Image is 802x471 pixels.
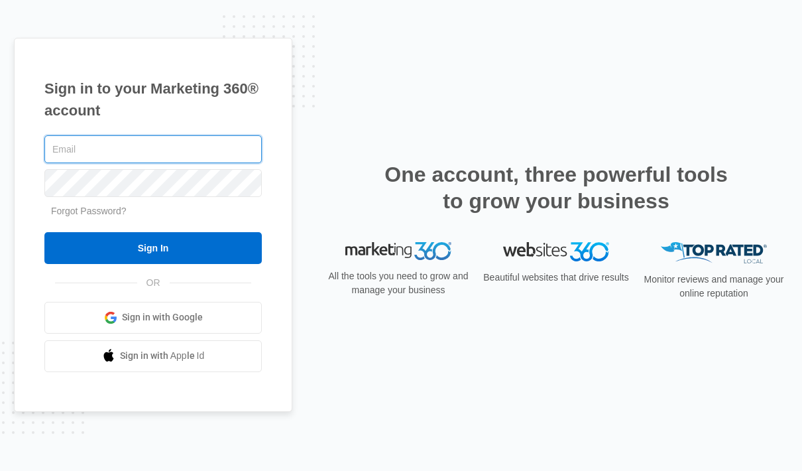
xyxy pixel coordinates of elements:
[482,271,630,285] p: Beautiful websites that drive results
[44,232,262,264] input: Sign In
[51,206,127,216] a: Forgot Password?
[661,242,767,264] img: Top Rated Local
[44,340,262,372] a: Sign in with Apple Id
[44,302,262,334] a: Sign in with Google
[380,161,732,214] h2: One account, three powerful tools to grow your business
[640,273,788,301] p: Monitor reviews and manage your online reputation
[122,310,203,324] span: Sign in with Google
[345,242,451,261] img: Marketing 360
[503,242,609,261] img: Websites 360
[324,269,473,297] p: All the tools you need to grow and manage your business
[120,349,205,363] span: Sign in with Apple Id
[44,135,262,163] input: Email
[137,276,170,290] span: OR
[44,78,262,121] h1: Sign in to your Marketing 360® account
